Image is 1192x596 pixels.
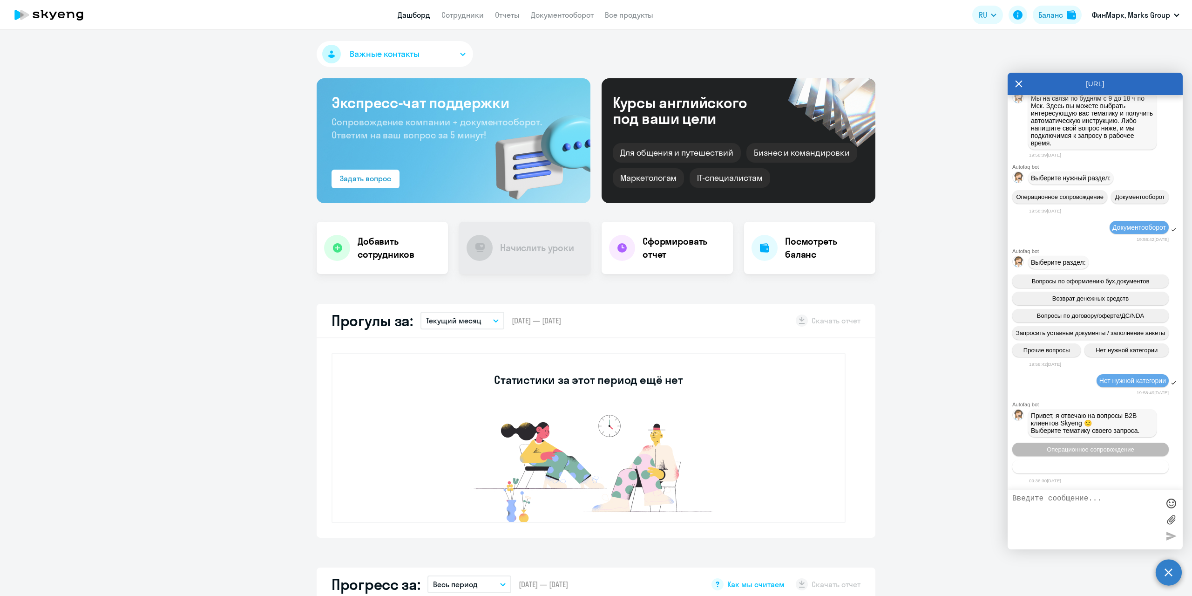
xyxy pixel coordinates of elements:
[1029,478,1061,483] time: 09:36:30[DATE]
[1016,329,1165,336] span: Запросить уставные документы / заполнение анкеты
[340,173,391,184] div: Задать вопрос
[332,575,420,594] h2: Прогресс за:
[398,10,430,20] a: Дашборд
[1013,410,1024,423] img: bot avatar
[613,95,772,126] div: Курсы английского под ваши цели
[1164,513,1178,527] label: Лимит 10 файлов
[495,10,520,20] a: Отчеты
[1052,295,1129,302] span: Возврат денежных средств
[613,168,684,188] div: Маркетологам
[500,241,574,254] h4: Начислить уроки
[1067,10,1076,20] img: balance
[1031,174,1111,182] span: Выберите нужный раздел:
[332,170,400,188] button: Задать вопрос
[643,235,725,261] h4: Сформировать отчет
[494,372,683,387] h3: Статистики за этот период ещё нет
[1047,446,1134,453] span: Операционное сопровождение
[785,235,868,261] h4: Посмотреть баланс
[482,98,590,203] img: bg-img
[1112,224,1166,231] span: Документооборот
[1012,343,1081,357] button: Прочие вопросы
[519,579,568,589] span: [DATE] — [DATE]
[1012,460,1169,473] button: Тематики документооборот
[1031,95,1155,147] span: Мы на связи по будням с 9 до 18 ч по Мск. Здесь вы можете выбрать интересующую вас тематику и пол...
[1012,402,1183,407] div: Autofaq bot
[1012,443,1169,456] button: Операционное сопровождение
[1012,326,1169,340] button: Запросить уставные документы / заполнение анкеты
[1012,248,1183,254] div: Autofaq bot
[1023,347,1070,354] span: Прочие вопросы
[1115,193,1165,200] span: Документооборот
[1092,9,1170,21] p: ФинМарк, Marks Group
[317,41,473,67] button: Важные контакты
[350,48,420,60] span: Важные контакты
[1012,274,1169,288] button: Вопросы по оформлению бух.документов
[1012,309,1169,322] button: Вопросы по договору/оферте/ДС/NDA
[1012,190,1107,204] button: Операционное сопровождение
[332,311,413,330] h2: Прогулы за:
[605,10,653,20] a: Все продукты
[433,579,478,590] p: Весь период
[1032,278,1150,285] span: Вопросы по оформлению бух.документов
[420,312,504,329] button: Текущий месяц
[1029,152,1061,158] time: 19:58:39[DATE]
[1029,208,1061,213] time: 19:58:39[DATE]
[427,575,511,593] button: Весь период
[1016,193,1104,200] span: Операционное сопровождение
[613,143,741,163] div: Для общения и путешествий
[1084,343,1169,357] button: Нет нужной категории
[1038,9,1063,21] div: Баланс
[1111,190,1169,204] button: Документооборот
[746,143,857,163] div: Бизнес и командировки
[531,10,594,20] a: Документооборот
[1099,377,1166,384] span: Нет нужной категории
[1037,312,1144,319] span: Вопросы по договору/оферте/ДС/NDA
[426,315,481,326] p: Текущий месяц
[512,315,561,326] span: [DATE] — [DATE]
[1096,347,1158,354] span: Нет нужной категории
[1012,164,1183,170] div: Autofaq bot
[441,10,484,20] a: Сотрудники
[332,116,542,141] span: Сопровождение компании + документооборот. Ответим на ваш вопрос за 5 минут!
[1137,237,1169,242] time: 19:58:42[DATE]
[1013,256,1024,270] img: bot avatar
[1013,172,1024,185] img: bot avatar
[1052,463,1129,470] span: Тематики документооборот
[332,93,576,112] h3: Экспресс-чат поддержки
[972,6,1003,24] button: RU
[1087,4,1184,26] button: ФинМарк, Marks Group
[1012,292,1169,305] button: Возврат денежных средств
[979,9,987,21] span: RU
[690,168,770,188] div: IT-специалистам
[1033,6,1082,24] button: Балансbalance
[358,235,440,261] h4: Добавить сотрудников
[1137,390,1169,395] time: 19:58:49[DATE]
[1013,92,1024,106] img: bot avatar
[727,579,785,589] span: Как мы считаем
[1031,259,1086,266] span: Выберите раздел:
[449,410,728,522] img: no-data
[1031,412,1140,434] span: Привет, я отвечаю на вопросы B2B клиентов Skyeng 🙂 Выберите тематику своего запроса.
[1029,362,1061,367] time: 19:58:42[DATE]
